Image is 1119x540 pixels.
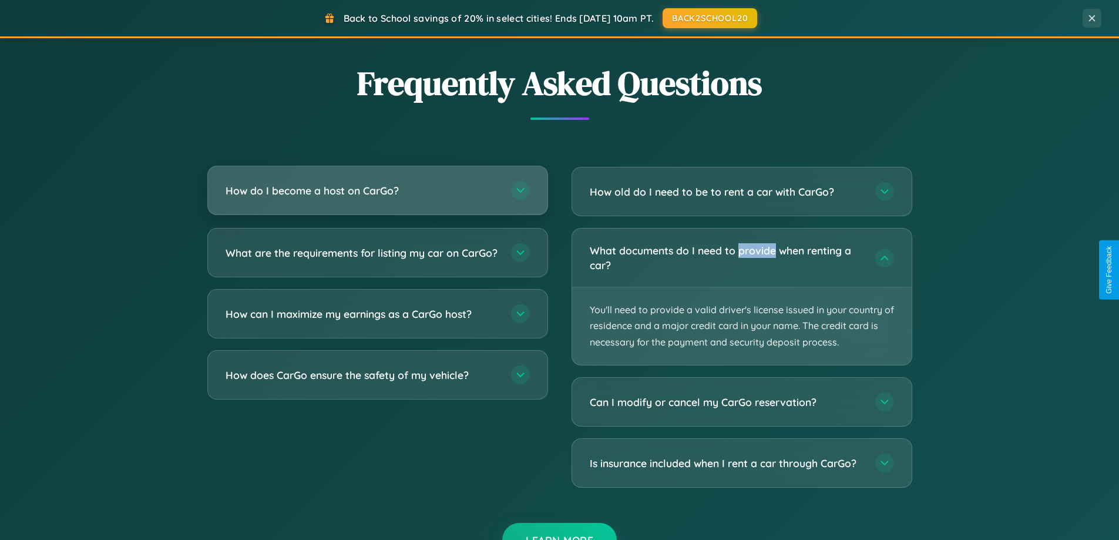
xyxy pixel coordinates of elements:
h3: How do I become a host on CarGo? [226,183,499,198]
h3: Is insurance included when I rent a car through CarGo? [590,456,863,471]
h3: What are the requirements for listing my car on CarGo? [226,246,499,260]
h3: What documents do I need to provide when renting a car? [590,243,863,272]
h3: Can I modify or cancel my CarGo reservation? [590,395,863,410]
h3: How can I maximize my earnings as a CarGo host? [226,307,499,321]
span: Back to School savings of 20% in select cities! Ends [DATE] 10am PT. [344,12,654,24]
div: Give Feedback [1105,246,1113,294]
h3: How old do I need to be to rent a car with CarGo? [590,185,863,199]
button: BACK2SCHOOL20 [663,8,757,28]
h3: How does CarGo ensure the safety of my vehicle? [226,368,499,383]
p: You'll need to provide a valid driver's license issued in your country of residence and a major c... [572,287,912,365]
h2: Frequently Asked Questions [207,61,912,106]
